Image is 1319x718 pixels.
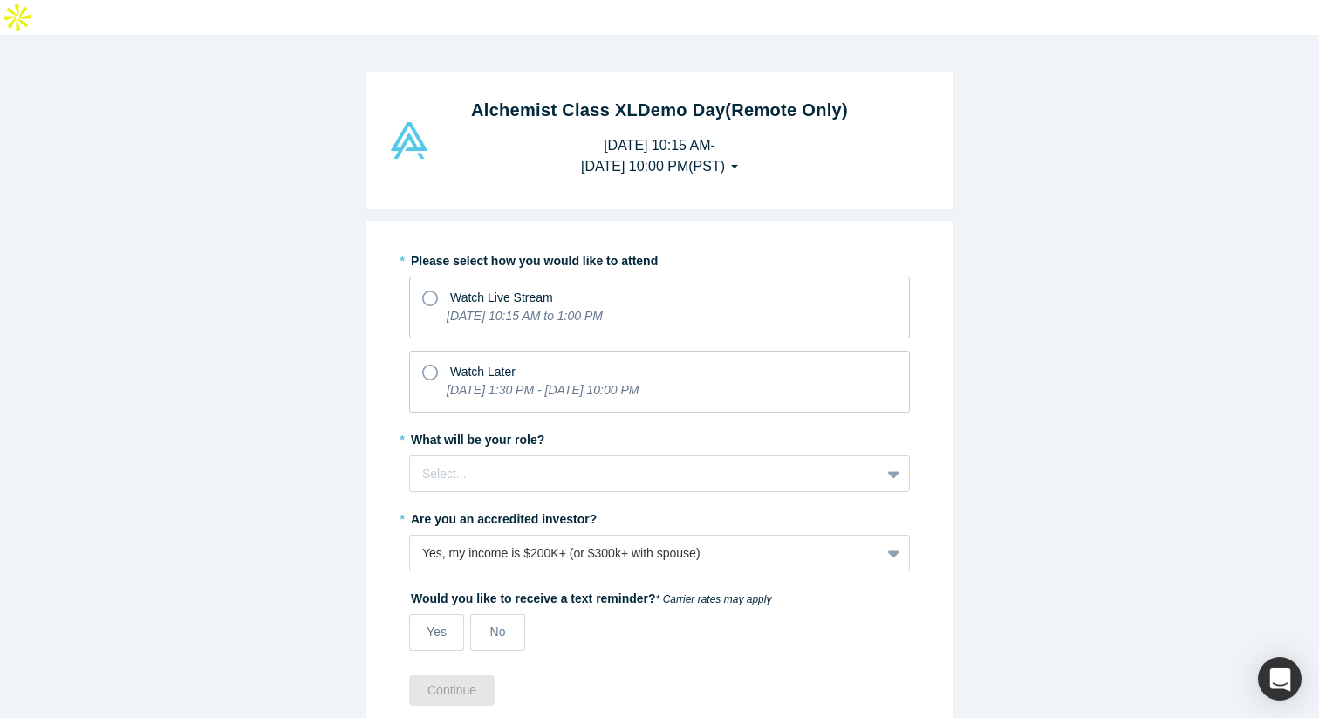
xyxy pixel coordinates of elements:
span: Watch Live Stream [450,291,553,304]
button: Continue [409,675,495,706]
button: [DATE] 10:15 AM-[DATE] 10:00 PM(PST) [563,129,756,183]
span: Yes [427,625,447,639]
i: [DATE] 1:30 PM - [DATE] 10:00 PM [447,383,639,397]
img: Alchemist Vault Logo [388,122,430,159]
span: Watch Later [450,365,516,379]
em: * Carrier rates may apply [656,593,772,605]
i: [DATE] 10:15 AM to 1:00 PM [447,309,603,323]
label: Would you like to receive a text reminder? [409,584,910,608]
label: Are you an accredited investor? [409,504,910,529]
span: No [490,625,506,639]
label: Please select how you would like to attend [409,246,910,270]
div: Yes, my income is $200K+ (or $300k+ with spouse) [422,544,868,563]
strong: Alchemist Class XL Demo Day (Remote Only) [471,100,848,120]
label: What will be your role? [409,425,910,449]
